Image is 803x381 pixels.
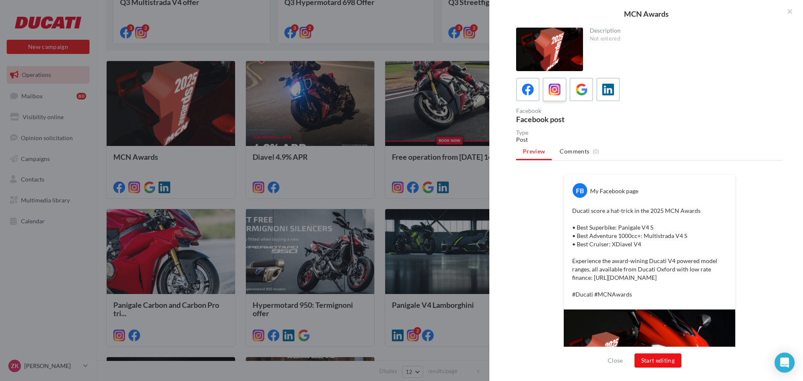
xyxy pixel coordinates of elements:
div: Description [590,28,777,33]
p: Ducati score a hat-trick in the 2025 MCN Awards • Best Superbike: Panigale V4 S • Best Adventure ... [572,207,727,299]
div: Not entered [590,35,777,43]
span: Comments [560,147,589,156]
div: Facebook post [516,115,646,123]
div: Type [516,130,783,136]
div: My Facebook page [590,187,638,195]
button: Close [604,355,627,366]
div: Facebook [516,108,646,114]
button: Start editing [634,353,682,368]
div: Post [516,136,783,144]
div: Open Intercom Messenger [775,353,795,373]
span: (0) [593,148,600,155]
div: MCN Awards [503,10,790,18]
div: FB [573,183,587,198]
